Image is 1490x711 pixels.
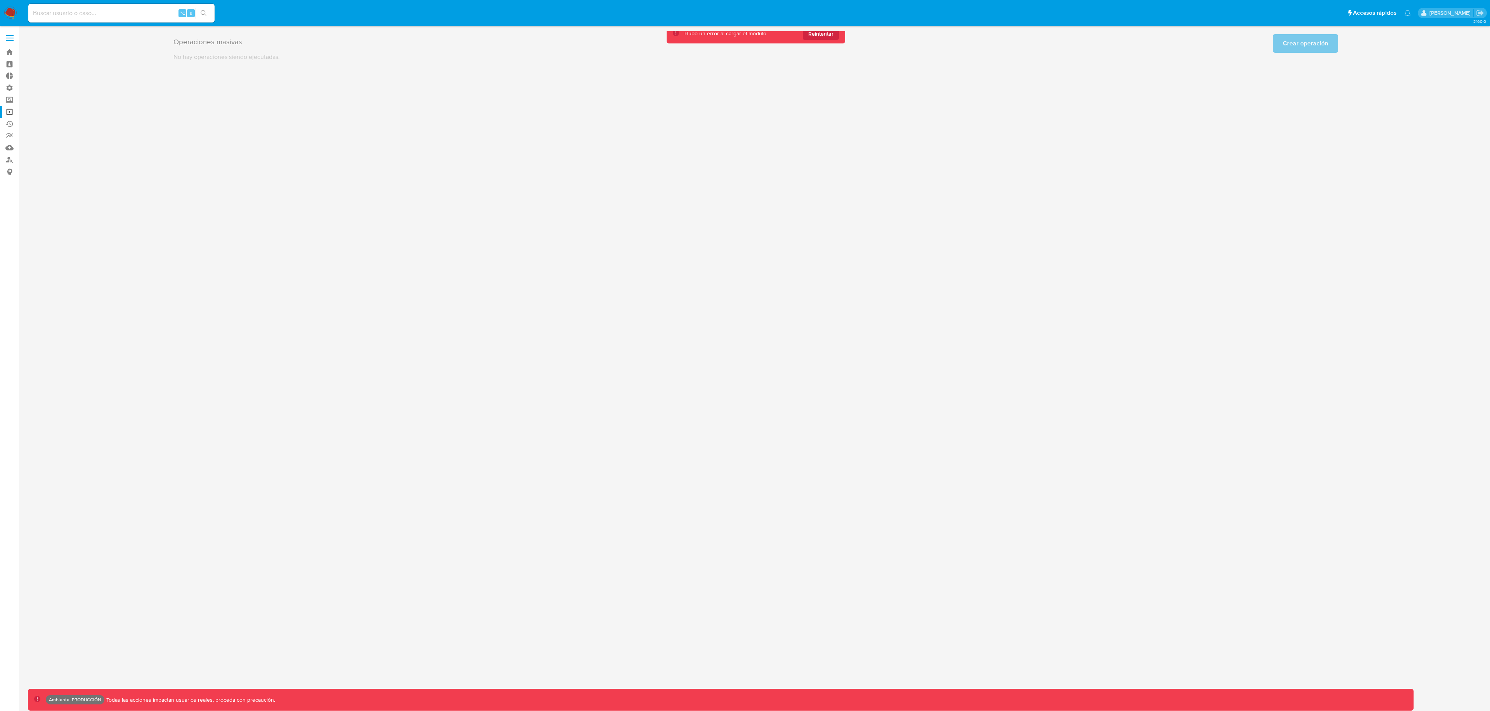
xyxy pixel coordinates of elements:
[1429,9,1473,17] p: leandrojossue.ramirez@mercadolibre.com.co
[1353,9,1396,17] span: Accesos rápidos
[49,698,101,701] p: Ambiente: PRODUCCIÓN
[104,696,275,704] p: Todas las acciones impactan usuarios reales, proceda con precaución.
[196,8,211,19] button: search-icon
[28,8,215,18] input: Buscar usuario o caso...
[190,9,192,17] span: s
[179,9,185,17] span: ⌥
[1476,9,1484,17] a: Salir
[1404,10,1411,16] a: Notificaciones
